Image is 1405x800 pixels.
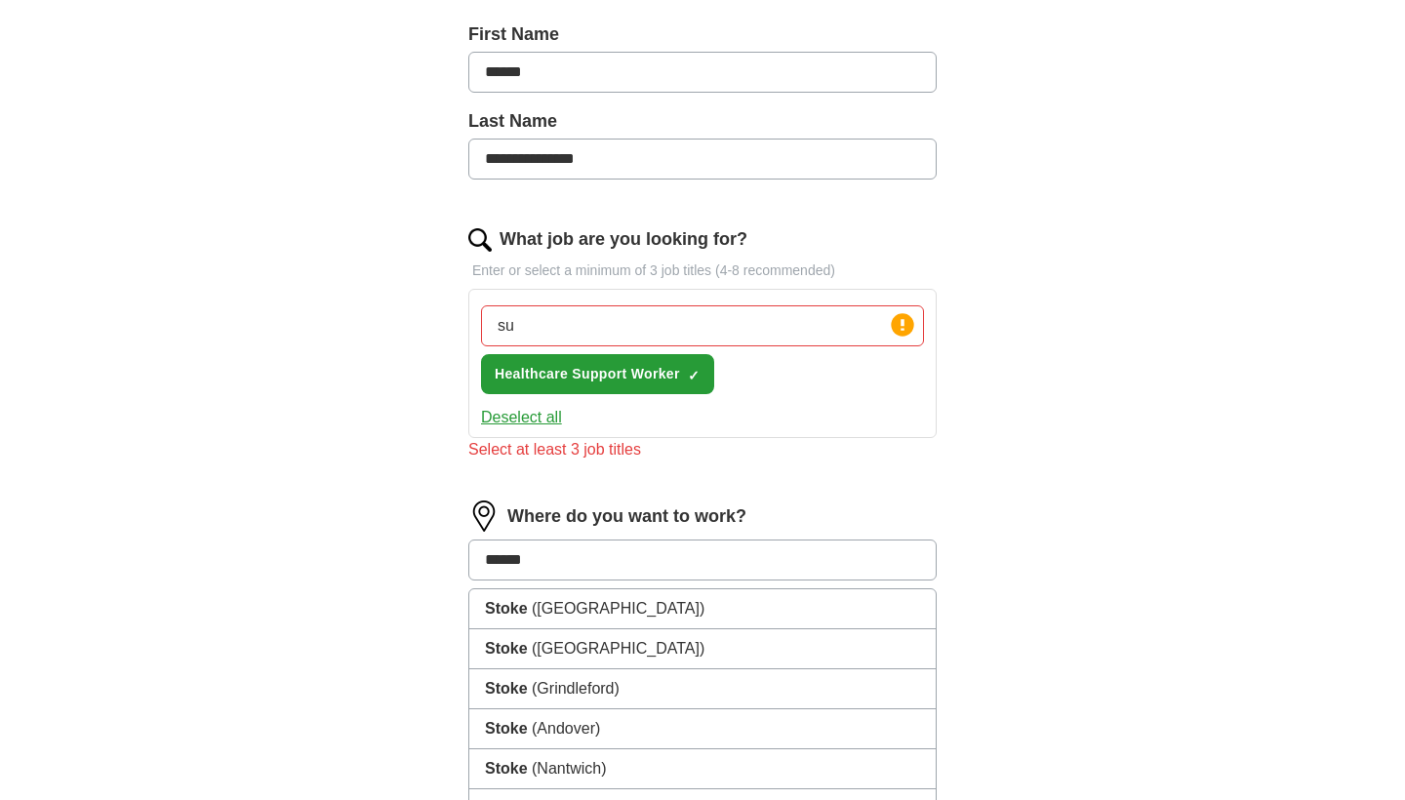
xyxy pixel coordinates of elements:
img: location.png [468,500,500,532]
label: First Name [468,21,937,48]
strong: Stoke [485,640,528,657]
p: Enter or select a minimum of 3 job titles (4-8 recommended) [468,260,937,281]
label: Where do you want to work? [507,503,746,530]
span: Healthcare Support Worker [495,364,680,384]
span: (Grindleford) [532,680,620,697]
span: ✓ [688,368,700,383]
span: ([GEOGRAPHIC_DATA]) [532,600,704,617]
div: Select at least 3 job titles [468,438,937,461]
span: ([GEOGRAPHIC_DATA]) [532,640,704,657]
strong: Stoke [485,600,528,617]
button: Healthcare Support Worker✓ [481,354,714,394]
button: Deselect all [481,406,562,429]
strong: Stoke [485,760,528,777]
strong: Stoke [485,680,528,697]
label: What job are you looking for? [500,226,747,253]
input: Type a job title and press enter [481,305,924,346]
strong: Stoke [485,720,528,737]
span: (Nantwich) [532,760,606,777]
label: Last Name [468,108,937,135]
span: (Andover) [532,720,600,737]
img: search.png [468,228,492,252]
